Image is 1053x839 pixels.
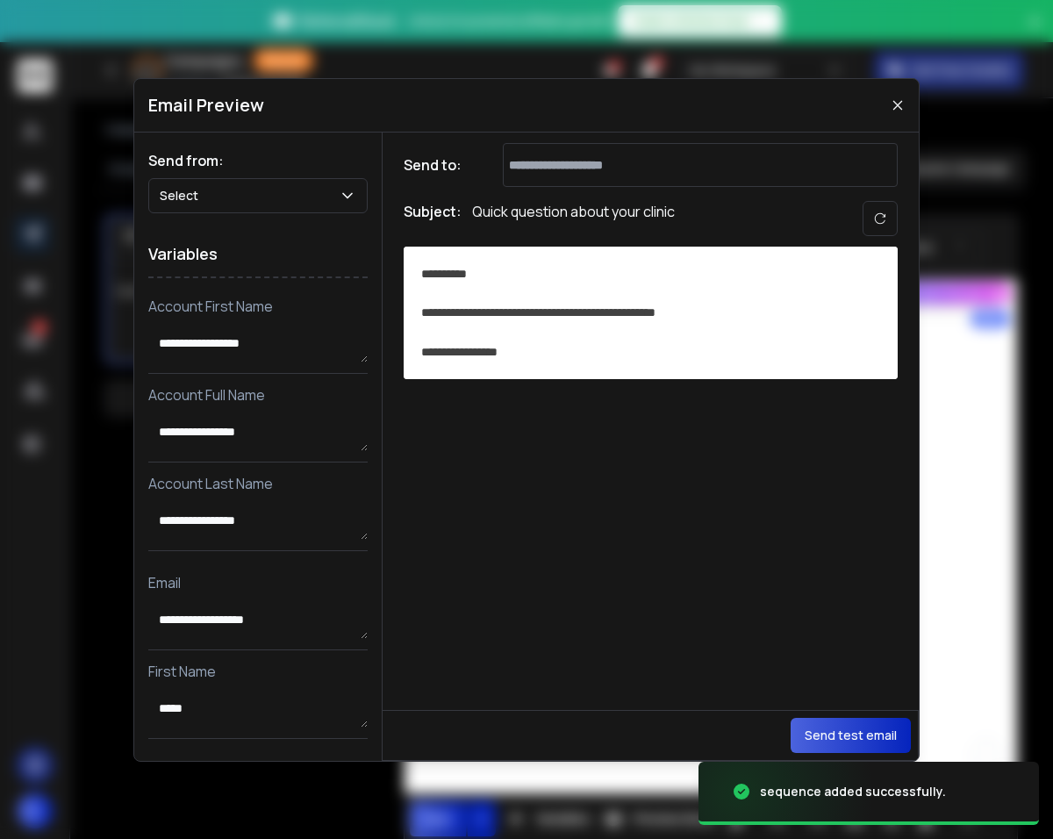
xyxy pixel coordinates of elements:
[472,201,675,236] p: Quick question about your clinic
[148,384,368,405] p: Account Full Name
[404,201,462,236] h1: Subject:
[148,93,264,118] h1: Email Preview
[148,473,368,494] p: Account Last Name
[148,150,368,171] h1: Send from:
[760,783,946,800] div: sequence added successfully.
[148,572,368,593] p: Email
[148,661,368,682] p: First Name
[404,154,474,176] h1: Send to:
[791,718,911,753] button: Send test email
[148,231,368,278] h1: Variables
[148,296,368,317] p: Account First Name
[160,187,205,204] p: Select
